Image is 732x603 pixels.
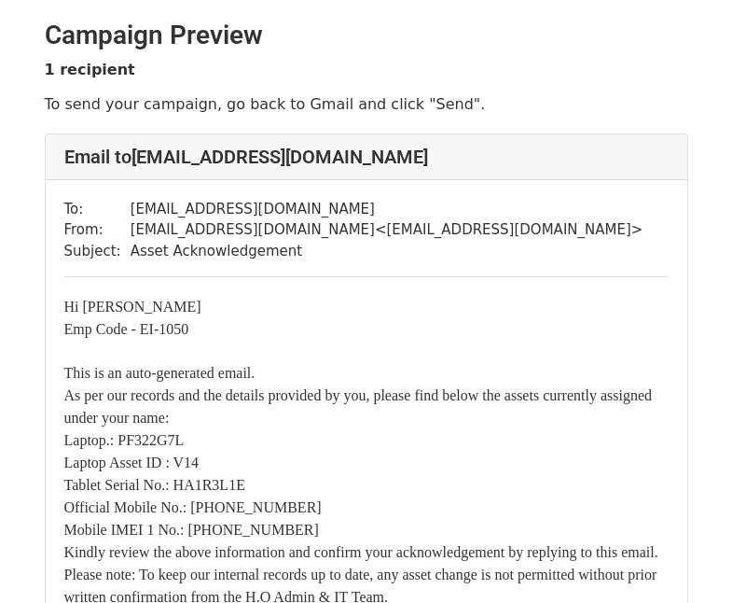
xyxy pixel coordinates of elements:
[64,432,185,448] span: Laptop.: PF322G7L
[131,219,643,241] td: [EMAIL_ADDRESS][DOMAIN_NAME] < [EMAIL_ADDRESS][DOMAIN_NAME] >
[639,513,732,603] iframe: Chat Widget
[64,455,200,470] span: Laptop Asset ID : V14
[64,477,245,493] span: Tablet Serial No.: HA1R3L1E
[64,365,256,381] span: This is an auto-generated email.
[45,94,688,114] p: To send your campaign, go back to Gmail and click "Send".
[64,544,658,560] span: Kindly review the above information and confirm your acknowledgement by replying to this email.
[45,61,135,78] strong: 1 recipient
[131,241,643,262] td: Asset Acknowledgement
[64,299,201,315] span: Hi [PERSON_NAME]
[64,146,669,168] h4: Email to [EMAIL_ADDRESS][DOMAIN_NAME]
[64,321,189,337] span: Emp Code - EI-1050
[64,199,131,220] td: To:
[64,241,131,262] td: Subject:
[131,199,643,220] td: [EMAIL_ADDRESS][DOMAIN_NAME]
[64,522,319,538] span: Mobile IMEI 1 No.: [PHONE_NUMBER]
[64,499,322,515] span: Official Mobile No.: [PHONE_NUMBER]
[64,219,131,241] td: From:
[64,387,653,426] span: As per our records and the details provided by you, please find below the assets currently assign...
[45,20,688,51] h2: Campaign Preview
